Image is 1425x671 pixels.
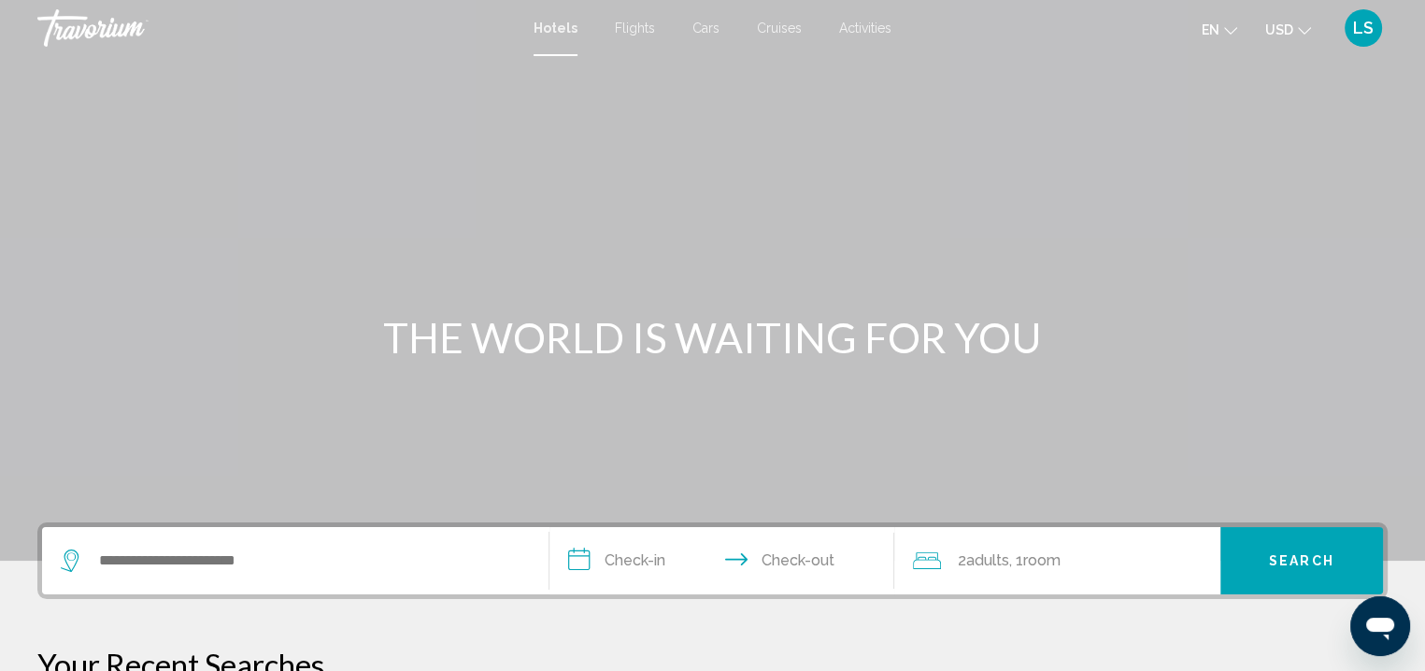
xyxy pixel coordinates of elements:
[1220,527,1383,594] button: Search
[1202,22,1219,37] span: en
[1353,19,1374,37] span: LS
[363,313,1063,362] h1: THE WORLD IS WAITING FOR YOU
[1265,16,1311,43] button: Change currency
[1202,16,1237,43] button: Change language
[958,548,1009,574] span: 2
[1350,596,1410,656] iframe: Button to launch messaging window
[42,527,1383,594] div: Search widget
[966,551,1009,569] span: Adults
[1009,548,1061,574] span: , 1
[1265,22,1293,37] span: USD
[549,527,894,594] button: Check in and out dates
[37,9,515,47] a: Travorium
[839,21,891,36] a: Activities
[757,21,802,36] a: Cruises
[894,527,1220,594] button: Travelers: 2 adults, 0 children
[534,21,577,36] a: Hotels
[1339,8,1388,48] button: User Menu
[615,21,655,36] a: Flights
[1023,551,1061,569] span: Room
[692,21,720,36] a: Cars
[1269,554,1334,569] span: Search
